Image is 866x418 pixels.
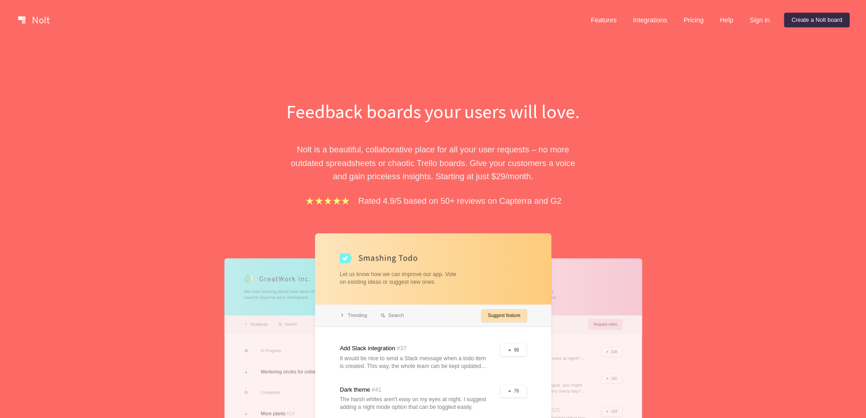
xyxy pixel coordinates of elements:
[305,196,351,206] img: stars.b067e34983.png
[276,143,590,183] p: Nolt is a beautiful, collaborative place for all your user requests – no more outdated spreadshee...
[784,13,850,27] a: Create a Nolt board
[626,13,674,27] a: Integrations
[676,13,711,27] a: Pricing
[584,13,624,27] a: Features
[358,194,561,207] p: Rated 4.9/5 based on 50+ reviews on Capterra and G2
[276,98,590,125] h1: Feedback boards your users will love.
[742,13,777,27] a: Sign in
[713,13,741,27] a: Help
